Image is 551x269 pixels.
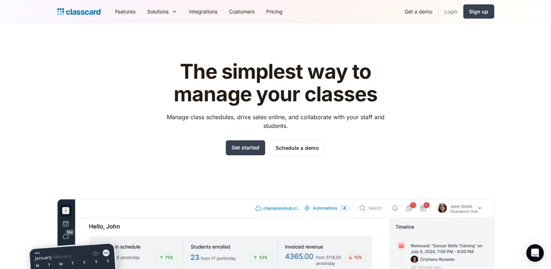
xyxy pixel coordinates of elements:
a: Schedule a demo [269,140,325,155]
a: Get started [226,140,265,155]
div: Solutions [147,8,169,15]
h1: The simplest way to manage your classes [160,61,391,105]
a: Features [109,3,141,20]
a: Login [438,3,463,20]
a: Get a demo [399,3,438,20]
div: Open Intercom Messenger [526,244,544,262]
p: Manage class schedules, drive sales online, and collaborate with your staff and students. [160,113,391,130]
div: Solutions [141,3,183,20]
a: Sign up [463,4,494,19]
div: Sign up [469,8,488,15]
a: Pricing [260,3,288,20]
a: Customers [223,3,260,20]
a: home [57,7,101,17]
a: Integrations [183,3,223,20]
